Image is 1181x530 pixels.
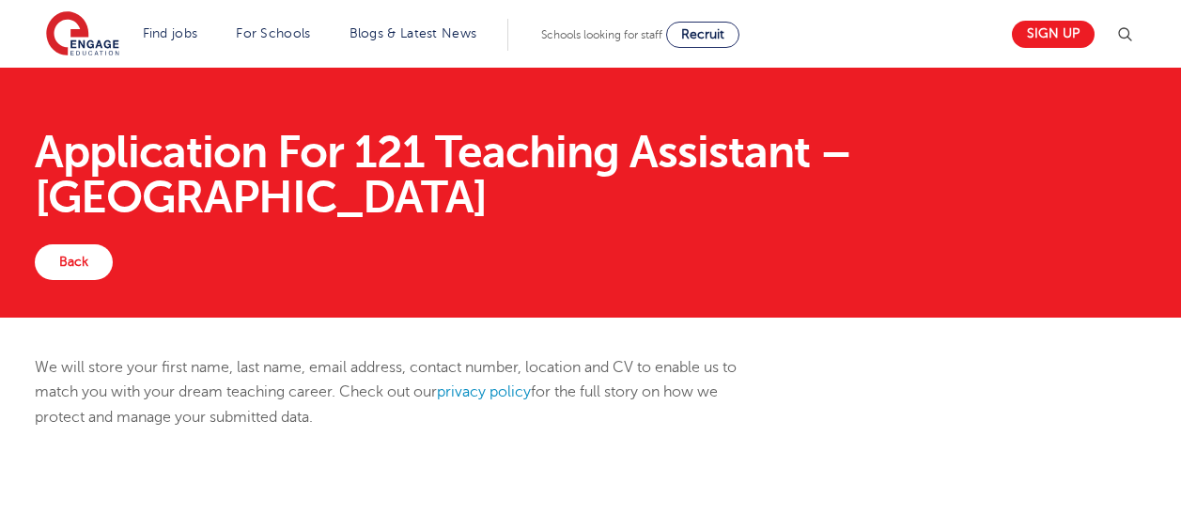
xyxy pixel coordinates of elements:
span: Recruit [681,27,724,41]
span: Schools looking for staff [541,28,662,41]
img: Engage Education [46,11,119,58]
a: Back [35,244,113,280]
a: Find jobs [143,26,198,40]
a: privacy policy [437,383,531,400]
h1: Application For 121 Teaching Assistant – [GEOGRAPHIC_DATA] [35,130,1146,220]
p: We will store your first name, last name, email address, contact number, location and CV to enabl... [35,355,767,429]
a: Blogs & Latest News [350,26,477,40]
a: Recruit [666,22,739,48]
a: For Schools [236,26,310,40]
a: Sign up [1012,21,1095,48]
